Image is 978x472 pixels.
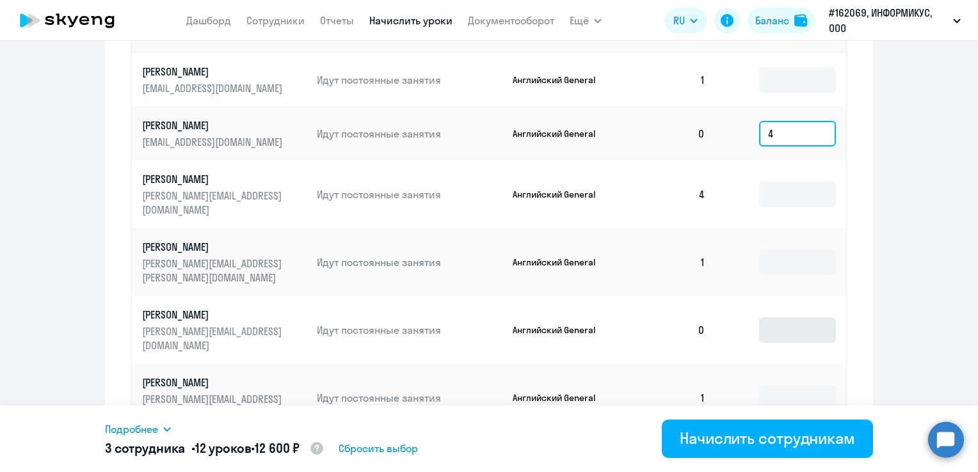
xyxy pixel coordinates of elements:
[142,189,285,217] p: [PERSON_NAME][EMAIL_ADDRESS][DOMAIN_NAME]
[195,440,252,456] span: 12 уроков
[626,53,716,107] td: 1
[748,8,815,33] button: Балансbalance
[317,323,502,337] p: Идут постоянные занятия
[673,13,685,28] span: RU
[468,14,554,27] a: Документооборот
[105,439,325,459] h5: 3 сотрудника • •
[513,128,609,139] p: Английский General
[513,256,609,268] p: Английский General
[105,421,158,437] span: Подробнее
[142,375,285,389] p: [PERSON_NAME]
[142,308,285,322] p: [PERSON_NAME]
[626,161,716,228] td: 4
[513,324,609,336] p: Английский General
[142,172,307,217] a: [PERSON_NAME][PERSON_NAME][EMAIL_ADDRESS][DOMAIN_NAME]
[142,172,285,186] p: [PERSON_NAME]
[570,13,589,28] span: Ещё
[246,14,305,27] a: Сотрудники
[142,375,307,420] a: [PERSON_NAME][PERSON_NAME][EMAIL_ADDRESS][DOMAIN_NAME]
[626,107,716,161] td: 0
[794,14,807,27] img: balance
[317,73,502,87] p: Идут постоянные занятия
[664,8,707,33] button: RU
[142,308,307,352] a: [PERSON_NAME][PERSON_NAME][EMAIL_ADDRESS][DOMAIN_NAME]
[142,118,285,132] p: [PERSON_NAME]
[626,364,716,432] td: 1
[680,428,855,448] div: Начислить сотрудникам
[142,324,285,352] p: [PERSON_NAME][EMAIL_ADDRESS][DOMAIN_NAME]
[142,81,285,95] p: [EMAIL_ADDRESS][DOMAIN_NAME]
[513,392,609,404] p: Английский General
[317,187,502,201] p: Идут постоянные занятия
[829,5,948,36] p: #162069, ИНФОРМИКУС, ООО
[142,256,285,285] p: [PERSON_NAME][EMAIL_ADDRESS][PERSON_NAME][DOMAIN_NAME]
[626,296,716,364] td: 0
[513,74,609,86] p: Английский General
[142,118,307,149] a: [PERSON_NAME][EMAIL_ADDRESS][DOMAIN_NAME]
[142,240,285,254] p: [PERSON_NAME]
[513,189,609,200] p: Английский General
[142,240,307,285] a: [PERSON_NAME][PERSON_NAME][EMAIL_ADDRESS][PERSON_NAME][DOMAIN_NAME]
[339,441,418,456] span: Сбросить выбор
[317,127,502,141] p: Идут постоянные занятия
[369,14,453,27] a: Начислить уроки
[317,391,502,405] p: Идут постоянные занятия
[142,135,285,149] p: [EMAIL_ADDRESS][DOMAIN_NAME]
[822,5,967,36] button: #162069, ИНФОРМИКУС, ООО
[186,14,231,27] a: Дашборд
[142,65,285,79] p: [PERSON_NAME]
[662,420,873,458] button: Начислить сотрудникам
[317,255,502,269] p: Идут постоянные занятия
[755,13,789,28] div: Баланс
[142,65,307,95] a: [PERSON_NAME][EMAIL_ADDRESS][DOMAIN_NAME]
[320,14,354,27] a: Отчеты
[626,228,716,296] td: 1
[255,440,300,456] span: 12 600 ₽
[570,8,602,33] button: Ещё
[142,392,285,420] p: [PERSON_NAME][EMAIL_ADDRESS][DOMAIN_NAME]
